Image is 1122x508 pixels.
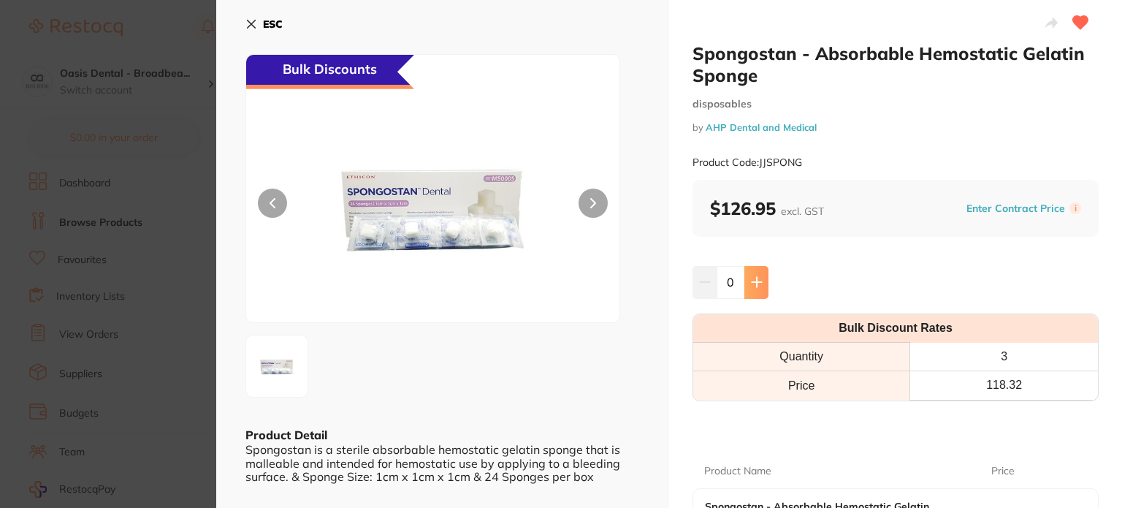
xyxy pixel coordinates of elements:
b: ESC [263,18,283,31]
b: Product Detail [245,428,327,442]
div: Bulk Discounts [246,55,414,89]
h2: Spongostan - Absorbable Hemostatic Gelatin Sponge [692,42,1099,86]
p: Price [991,464,1015,479]
small: Product Code: JJSPONG [692,156,802,169]
th: 3 [910,343,1098,371]
span: excl. GST [781,205,824,218]
img: NDY [321,91,545,322]
button: ESC [245,12,283,37]
img: NDY [251,340,303,393]
p: Product Name [704,464,771,479]
th: Bulk Discount Rates [693,314,1098,343]
b: $126.95 [710,197,824,219]
small: by [692,122,1099,133]
a: AHP Dental and Medical [706,121,817,133]
th: Quantity [693,343,910,371]
small: disposables [692,98,1099,110]
label: i [1069,202,1081,214]
td: Price [693,371,910,400]
button: Enter Contract Price [962,202,1069,216]
th: 118.32 [910,371,1098,400]
div: Spongostan is a sterile absorbable hemostatic gelatin sponge that is malleable and intended for h... [245,443,640,483]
